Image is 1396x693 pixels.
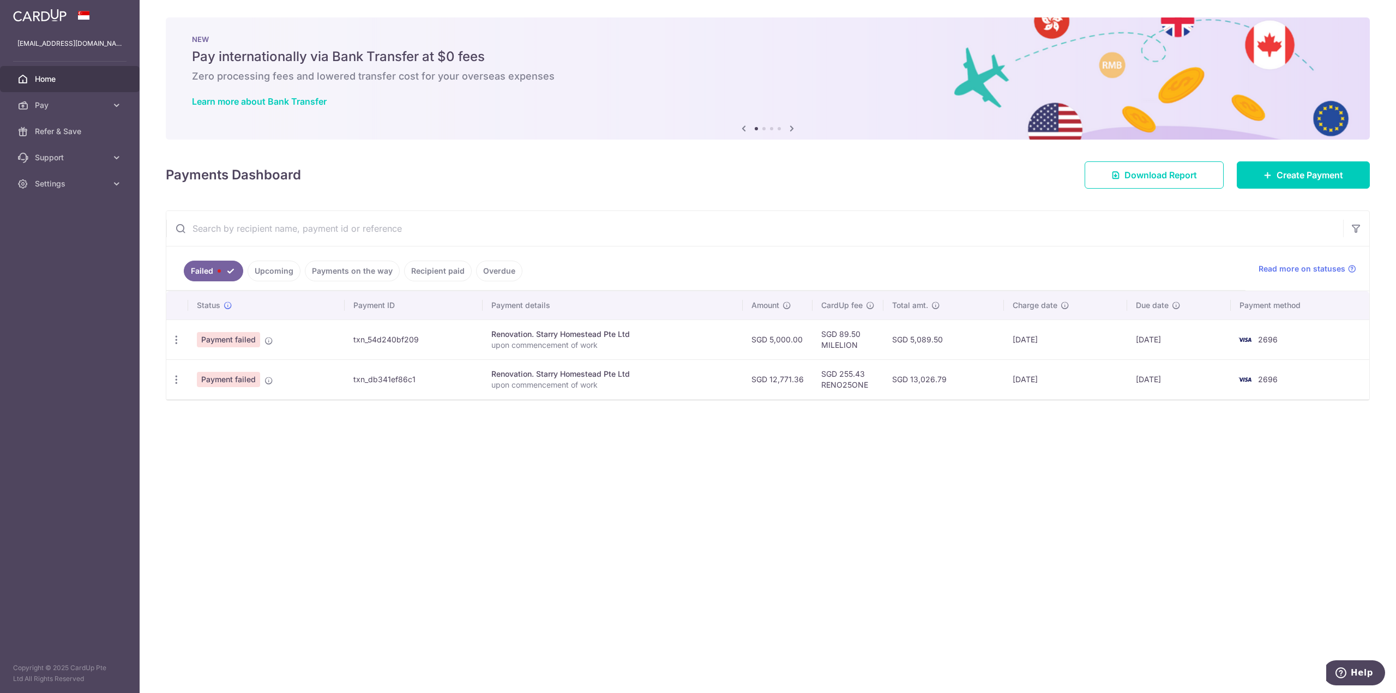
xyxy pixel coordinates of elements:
p: upon commencement of work [491,340,734,351]
td: [DATE] [1004,359,1128,399]
span: Status [197,300,220,311]
th: Payment ID [345,291,483,320]
td: SGD 5,089.50 [883,320,1003,359]
td: SGD 5,000.00 [743,320,813,359]
span: Read more on statuses [1259,263,1345,274]
h5: Pay internationally via Bank Transfer at $0 fees [192,48,1344,65]
p: upon commencement of work [491,379,734,390]
span: Support [35,152,107,163]
span: Pay [35,100,107,111]
h6: Zero processing fees and lowered transfer cost for your overseas expenses [192,70,1344,83]
span: Payment failed [197,372,260,387]
td: SGD 12,771.36 [743,359,813,399]
td: [DATE] [1127,359,1231,399]
p: NEW [192,35,1344,44]
a: Read more on statuses [1259,263,1356,274]
td: txn_54d240bf209 [345,320,483,359]
img: Bank Card [1234,333,1256,346]
span: Amount [751,300,779,311]
span: CardUp fee [821,300,863,311]
td: [DATE] [1127,320,1231,359]
div: Renovation. Starry Homestead Pte Ltd [491,369,734,379]
img: Bank Card [1234,373,1256,386]
td: SGD 255.43 RENO25ONE [813,359,883,399]
span: 2696 [1258,375,1278,384]
a: Overdue [476,261,522,281]
a: Recipient paid [404,261,472,281]
p: [EMAIL_ADDRESS][DOMAIN_NAME] [17,38,122,49]
img: Bank transfer banner [166,17,1370,140]
span: 2696 [1258,335,1278,344]
span: Download Report [1124,168,1197,182]
span: Create Payment [1277,168,1343,182]
a: Failed [184,261,243,281]
th: Payment method [1231,291,1369,320]
iframe: Opens a widget where you can find more information [1326,660,1385,688]
span: Payment failed [197,332,260,347]
td: txn_db341ef86c1 [345,359,483,399]
h4: Payments Dashboard [166,165,301,185]
img: CardUp [13,9,67,22]
td: SGD 13,026.79 [883,359,1003,399]
span: Charge date [1013,300,1057,311]
div: Renovation. Starry Homestead Pte Ltd [491,329,734,340]
a: Payments on the way [305,261,400,281]
a: Upcoming [248,261,300,281]
td: [DATE] [1004,320,1128,359]
a: Learn more about Bank Transfer [192,96,327,107]
a: Download Report [1085,161,1224,189]
span: Total amt. [892,300,928,311]
th: Payment details [483,291,743,320]
a: Create Payment [1237,161,1370,189]
span: Settings [35,178,107,189]
input: Search by recipient name, payment id or reference [166,211,1343,246]
span: Refer & Save [35,126,107,137]
span: Home [35,74,107,85]
span: Due date [1136,300,1169,311]
td: SGD 89.50 MILELION [813,320,883,359]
